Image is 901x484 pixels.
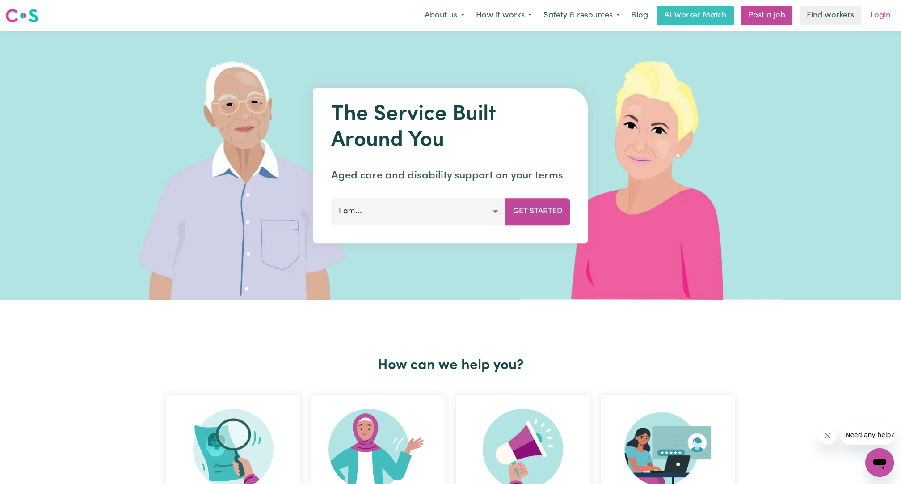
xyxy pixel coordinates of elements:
[5,5,38,26] a: Careseekers logo
[470,6,538,25] button: How it works
[538,6,626,25] button: Safety & resources
[840,425,894,445] iframe: Message from company
[331,102,570,153] h1: The Service Built Around You
[505,198,570,225] button: Get Started
[161,357,740,374] h2: How can we help you?
[657,6,734,25] a: AI Worker Match
[626,6,653,25] a: Blog
[800,6,861,25] a: Find workers
[419,6,470,25] button: About us
[865,6,896,25] a: Login
[865,448,894,477] iframe: Button to launch messaging window
[5,6,54,13] span: Need any help?
[331,168,570,184] p: Aged care and disability support on your terms
[819,427,837,445] iframe: Close message
[5,8,38,24] img: Careseekers logo
[331,198,506,225] button: I am...
[741,6,792,25] a: Post a job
